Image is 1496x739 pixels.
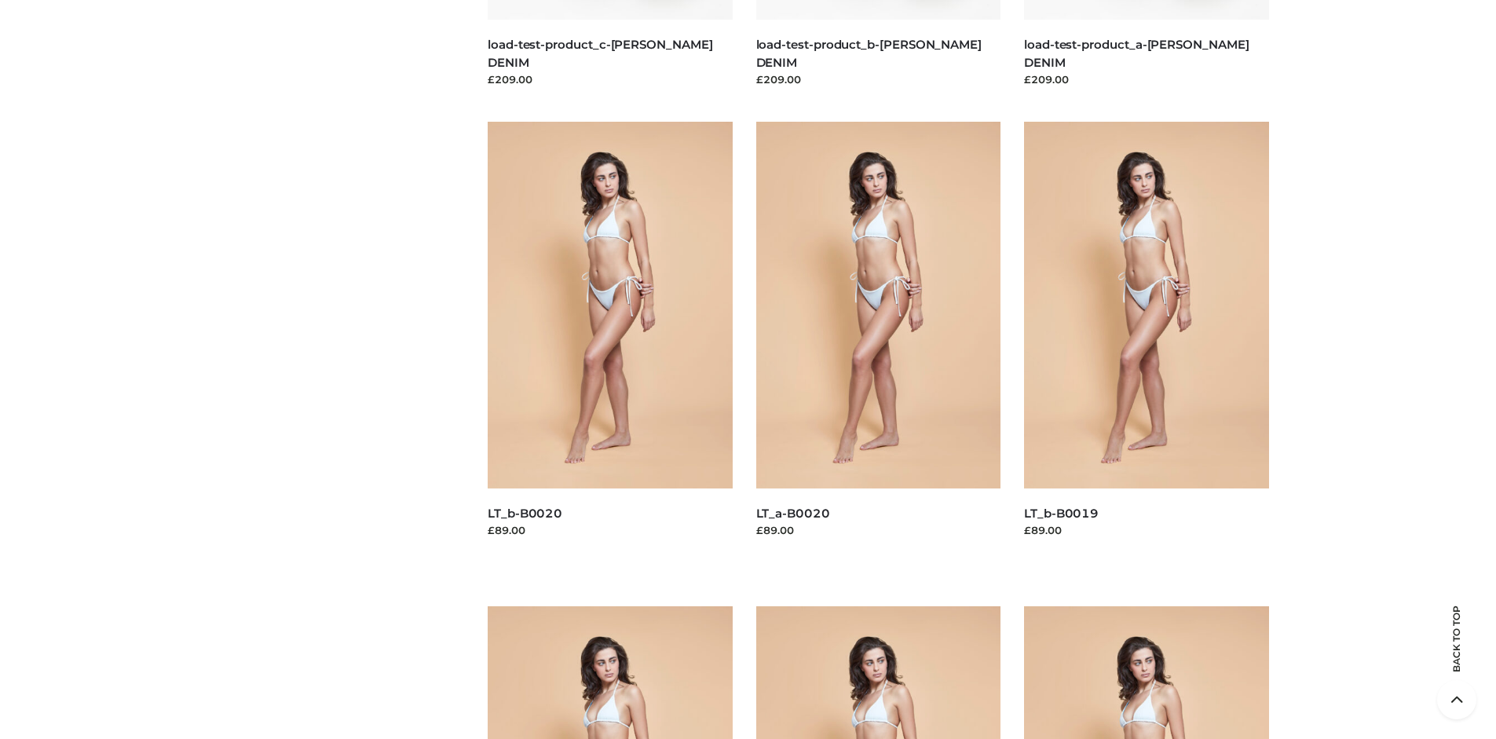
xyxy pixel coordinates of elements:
a: LT_b-B0019 [1024,506,1099,521]
div: £89.00 [1024,522,1269,538]
div: £89.00 [756,522,1001,538]
a: LT_a-B0020 [756,506,830,521]
div: £209.00 [756,71,1001,87]
a: load-test-product_c-[PERSON_NAME] DENIM [488,37,713,70]
div: £209.00 [488,71,733,87]
span: Back to top [1437,633,1476,672]
div: £89.00 [488,522,733,538]
a: load-test-product_a-[PERSON_NAME] DENIM [1024,37,1249,70]
a: LT_b-B0020 [488,506,562,521]
a: load-test-product_b-[PERSON_NAME] DENIM [756,37,982,70]
div: £209.00 [1024,71,1269,87]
